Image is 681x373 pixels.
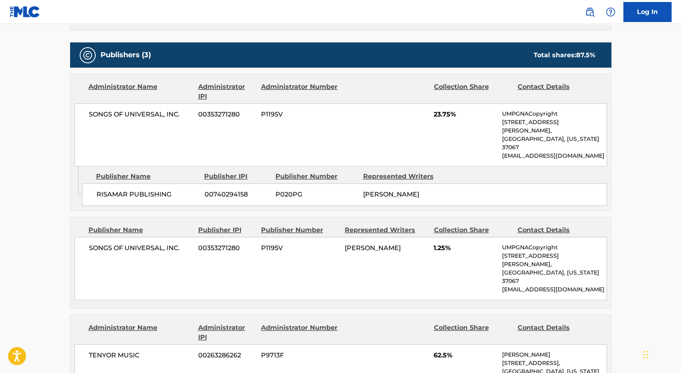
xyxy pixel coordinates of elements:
[502,110,606,118] p: UMPGNACopyright
[198,243,255,253] span: 00353271280
[205,190,269,199] span: 00740294158
[434,225,511,235] div: Collection Share
[434,351,496,360] span: 62.5%
[585,7,595,17] img: search
[89,110,193,119] span: SONGS OF UNIVERSAL, INC.
[88,82,192,101] div: Administrator Name
[502,118,606,135] p: [STREET_ADDRESS][PERSON_NAME],
[275,190,357,199] span: P020PG
[502,252,606,269] p: [STREET_ADDRESS][PERSON_NAME],
[502,135,606,152] p: [GEOGRAPHIC_DATA], [US_STATE] 37067
[363,191,419,198] span: [PERSON_NAME]
[88,225,192,235] div: Publisher Name
[434,82,511,101] div: Collection Share
[198,351,255,360] span: 00263286262
[643,343,648,367] div: Drag
[434,323,511,342] div: Collection Share
[261,225,339,235] div: Publisher Number
[96,172,198,181] div: Publisher Name
[261,351,339,360] span: P9713F
[345,244,401,252] span: [PERSON_NAME]
[10,6,40,18] img: MLC Logo
[623,2,671,22] a: Log In
[198,323,255,342] div: Administrator IPI
[261,110,339,119] span: P1195V
[518,323,595,342] div: Contact Details
[89,243,193,253] span: SONGS OF UNIVERSAL, INC.
[96,190,199,199] span: RISAMAR PUBLISHING
[641,335,681,373] iframe: Chat Widget
[502,269,606,285] p: [GEOGRAPHIC_DATA], [US_STATE] 37067
[261,323,339,342] div: Administrator Number
[502,351,606,359] p: [PERSON_NAME]
[198,82,255,101] div: Administrator IPI
[502,359,606,367] p: [STREET_ADDRESS],
[261,243,339,253] span: P1195V
[576,51,595,59] span: 87.5 %
[83,50,92,60] img: Publishers
[518,82,595,101] div: Contact Details
[198,110,255,119] span: 00353271280
[88,323,192,342] div: Administrator Name
[198,225,255,235] div: Publisher IPI
[502,285,606,294] p: [EMAIL_ADDRESS][DOMAIN_NAME]
[275,172,357,181] div: Publisher Number
[363,172,445,181] div: Represented Writers
[502,152,606,160] p: [EMAIL_ADDRESS][DOMAIN_NAME]
[502,243,606,252] p: UMPGNACopyright
[606,7,615,17] img: help
[100,50,151,60] h5: Publishers (3)
[518,225,595,235] div: Contact Details
[345,225,428,235] div: Represented Writers
[89,351,193,360] span: TENYOR MUSIC
[534,50,595,60] div: Total shares:
[261,82,339,101] div: Administrator Number
[582,4,598,20] a: Public Search
[204,172,269,181] div: Publisher IPI
[434,110,496,119] span: 23.75%
[603,4,619,20] div: Help
[434,243,496,253] span: 1.25%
